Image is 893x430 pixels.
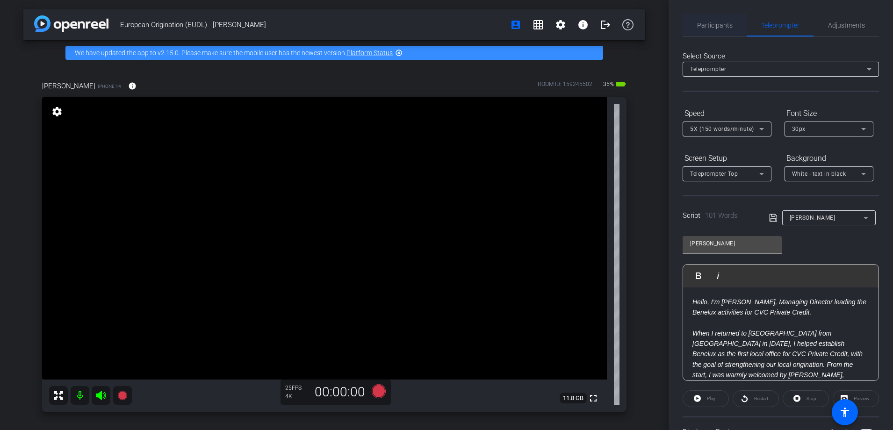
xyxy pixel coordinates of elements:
a: Platform Status [346,49,393,57]
div: Script [683,210,756,221]
span: [PERSON_NAME] [790,215,835,221]
span: Participants [697,22,733,29]
div: Font Size [785,106,873,122]
input: Title [690,238,774,249]
div: ROOM ID: 159245502 [538,80,592,93]
span: White - text in black [792,171,846,177]
mat-icon: info [128,82,137,90]
span: European Origination (EUDL) - [PERSON_NAME] [120,15,504,34]
mat-icon: account_box [510,19,521,30]
span: 35% [602,77,615,92]
div: Speed [683,106,771,122]
mat-icon: battery_std [615,79,627,90]
div: We have updated the app to v2.15.0. Please make sure the mobile user has the newest version. [65,46,603,60]
span: Adjustments [828,22,865,29]
button: Italic (⌘I) [709,266,727,285]
span: Teleprompter [761,22,799,29]
mat-icon: fullscreen [588,393,599,404]
mat-icon: logout [600,19,611,30]
span: 30px [792,126,806,132]
mat-icon: settings [50,106,64,117]
div: 25 [285,384,309,392]
div: 00:00:00 [309,384,371,400]
mat-icon: settings [555,19,566,30]
div: 4K [285,393,309,400]
mat-icon: highlight_off [395,49,403,57]
span: FPS [292,385,302,391]
i: Hello, I’m [PERSON_NAME], Managing Director leading the Benelux activities for CVC Private Credit. [692,298,866,316]
span: iPhone 14 [98,83,121,90]
em: When I returned to [GEOGRAPHIC_DATA] from [GEOGRAPHIC_DATA] in [DATE], I helped establish Benelux... [692,330,866,400]
span: 11.8 GB [560,393,587,404]
span: 5X (150 words/minute) [690,126,754,132]
span: Teleprompter Top [690,171,738,177]
div: Background [785,150,873,166]
img: app-logo [34,15,108,32]
span: Teleprompter [690,66,726,72]
mat-icon: accessibility [839,407,850,418]
span: [PERSON_NAME] [42,81,95,91]
div: Select Source [683,51,879,62]
mat-icon: grid_on [533,19,544,30]
div: Screen Setup [683,150,771,166]
mat-icon: info [577,19,589,30]
span: 101 Words [705,211,738,220]
button: Bold (⌘B) [690,266,707,285]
